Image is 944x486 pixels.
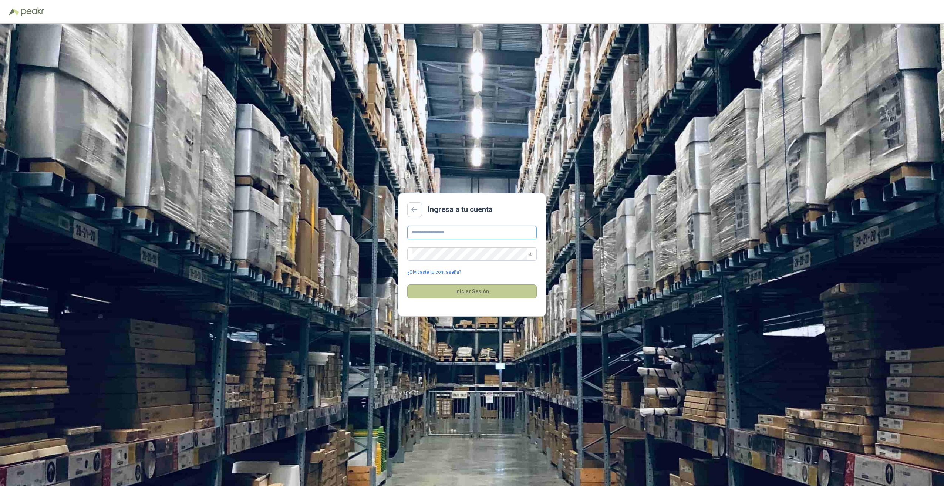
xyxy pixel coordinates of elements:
[528,252,533,256] span: eye-invisible
[9,8,19,16] img: Logo
[407,284,537,298] button: Iniciar Sesión
[21,7,44,16] img: Peakr
[407,269,461,276] a: ¿Olvidaste tu contraseña?
[428,204,493,215] h2: Ingresa a tu cuenta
